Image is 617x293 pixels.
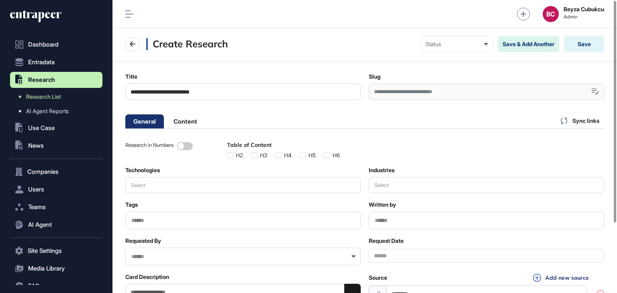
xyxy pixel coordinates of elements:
[28,222,52,228] span: AI Agent
[236,152,243,159] div: H2
[369,182,394,188] div: Select
[26,94,61,100] span: Research List
[531,273,591,282] button: Add new source
[165,114,205,128] li: Content
[564,14,604,20] span: Admin
[10,72,102,88] button: Research
[14,104,102,118] a: AI Agent Reports
[28,186,44,193] span: Users
[10,54,102,70] button: Entradata
[27,169,59,175] span: Companies
[10,217,102,233] button: AI Agent
[125,73,137,80] label: Title
[10,260,102,277] button: Media Library
[28,59,55,65] span: Entradata
[28,204,46,210] span: Teams
[28,248,62,254] span: Site Settings
[146,38,228,50] h3: Create Research
[10,120,102,136] button: Use Case
[369,177,604,193] button: Select
[28,283,39,289] span: FAQ
[369,167,394,173] label: Industries
[369,275,387,281] label: Source
[125,274,169,280] label: Card Description
[10,138,102,154] button: News
[28,265,65,272] span: Media Library
[308,152,316,159] div: H5
[284,152,292,159] div: H4
[10,199,102,215] button: Teams
[543,6,559,22] button: BC
[425,41,488,47] div: Status
[28,142,44,149] span: News
[125,201,138,208] label: Tags
[125,238,161,244] label: Requested By
[125,114,164,128] li: General
[28,41,59,48] span: Dashboard
[369,249,604,263] input: Datepicker input
[556,113,604,128] div: Sync links
[564,36,604,52] button: Save
[125,177,361,193] button: Select
[126,182,151,188] div: Select
[369,73,380,80] label: Slug
[369,201,396,208] label: Written by
[125,142,174,150] div: Research in Numbers
[227,142,340,149] div: Table of Content
[125,167,160,173] label: Technologies
[333,152,340,159] div: H6
[498,36,559,52] button: Save & Add Another
[28,77,55,83] span: Research
[564,6,604,12] strong: Beyza Cubukcu
[28,125,55,131] span: Use Case
[10,164,102,180] button: Companies
[10,243,102,259] button: Site Settings
[369,238,404,244] label: Request Date
[10,181,102,197] button: Users
[26,108,69,114] span: AI Agent Reports
[260,152,267,159] div: H3
[10,37,102,53] a: Dashboard
[14,90,102,104] a: Research List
